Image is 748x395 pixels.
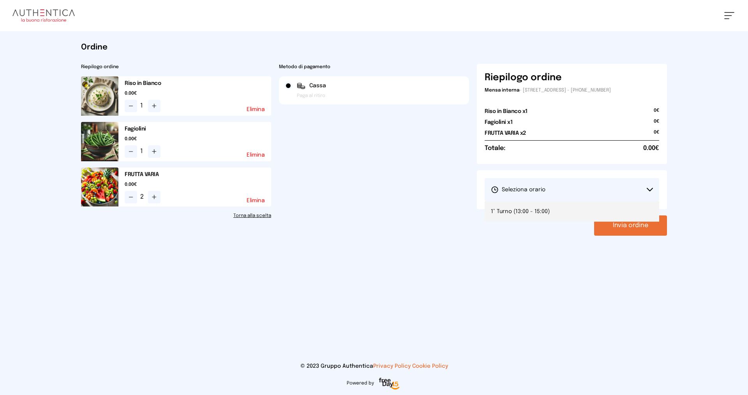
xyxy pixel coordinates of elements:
[347,380,374,386] span: Powered by
[491,186,545,194] span: Seleziona orario
[377,376,402,392] img: logo-freeday.3e08031.png
[594,215,667,236] button: Invia ordine
[485,178,659,201] button: Seleziona orario
[373,363,411,369] a: Privacy Policy
[412,363,448,369] a: Cookie Policy
[12,362,736,370] p: © 2023 Gruppo Authentica
[491,208,550,215] span: 1° Turno (13:00 - 15:00)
